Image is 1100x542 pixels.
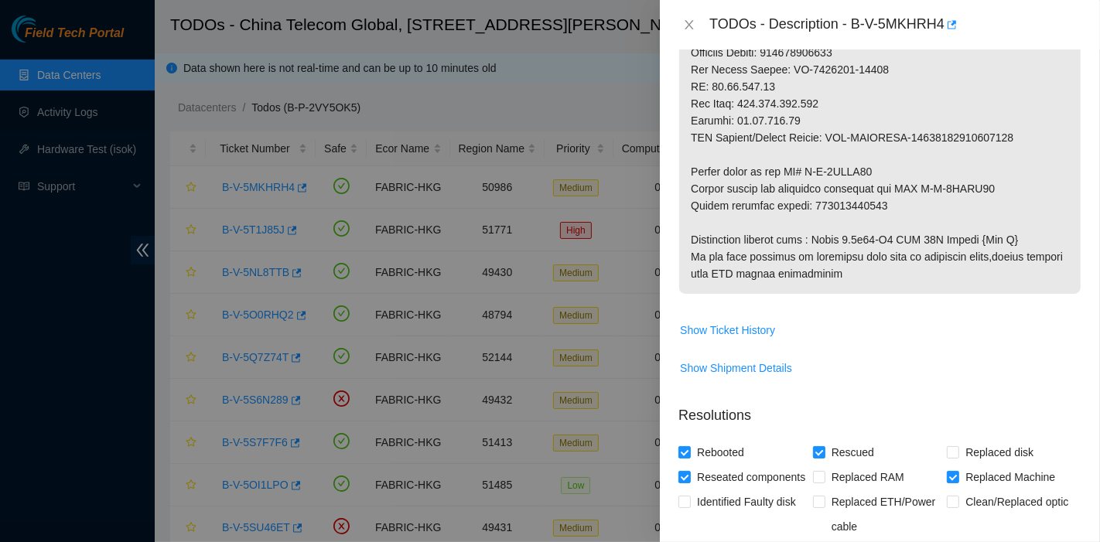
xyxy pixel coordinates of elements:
[691,465,811,489] span: Reseated components
[691,440,750,465] span: Rebooted
[709,12,1081,37] div: TODOs - Description - B-V-5MKHRH4
[959,440,1040,465] span: Replaced disk
[678,18,700,32] button: Close
[825,465,910,489] span: Replaced RAM
[683,19,695,31] span: close
[959,465,1061,489] span: Replaced Machine
[680,360,792,377] span: Show Shipment Details
[825,489,948,539] span: Replaced ETH/Power cable
[678,393,1081,426] p: Resolutions
[679,356,793,380] button: Show Shipment Details
[825,440,880,465] span: Rescued
[679,318,776,343] button: Show Ticket History
[680,322,775,339] span: Show Ticket History
[691,489,802,514] span: Identified Faulty disk
[959,489,1074,514] span: Clean/Replaced optic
